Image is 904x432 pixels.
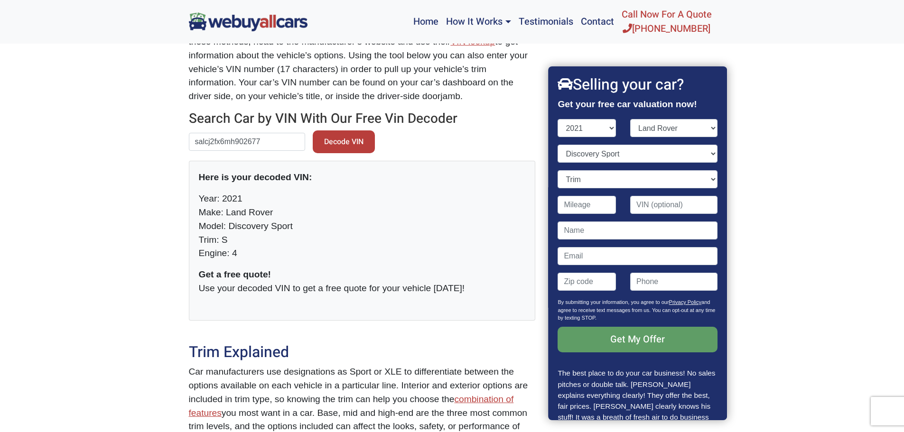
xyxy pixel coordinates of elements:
h2: Selling your car? [558,76,718,94]
a: Privacy Policy [669,299,701,305]
form: Contact form [558,119,718,368]
p: Use your decoded VIN to get a free quote for your vehicle [DATE]! [199,268,525,295]
strong: Get a free quote! [199,269,271,279]
input: Name [558,221,718,239]
a: How It Works [442,4,514,40]
strong: Get your free car valuation now! [558,99,697,109]
span: Trim Explained [189,341,289,363]
span: to get information about the vehicle’s options. Using the tool below you can also enter your vehi... [189,37,528,101]
input: Phone [630,273,718,291]
p: Year: 2021 Make: Land Rover Model: Discovery Sport Trim: S Engine: 4 [199,192,525,260]
input: Mileage [558,196,616,214]
button: Decode VIN [313,130,375,153]
input: VIN (optional) [630,196,718,214]
input: Zip code [558,273,616,291]
strong: Here is your decoded VIN: [199,172,312,182]
a: Contact [577,4,618,40]
p: By submitting your information, you agree to our and agree to receive text messages from us. You ... [558,298,718,327]
h3: Search Car by VIN With Our Free Vin Decoder [189,111,535,127]
a: Home [410,4,442,40]
a: VIN lookup [450,37,495,46]
span: Car manufacturers use designations as Sport or XLE to differentiate between the options available... [189,367,528,404]
a: Testimonials [515,4,577,40]
input: Email [558,247,718,265]
a: Call Now For A Quote[PHONE_NUMBER] [618,4,716,40]
a: combination of features [189,394,514,418]
input: Get My Offer [558,327,718,352]
img: We Buy All Cars in NJ logo [189,12,308,31]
